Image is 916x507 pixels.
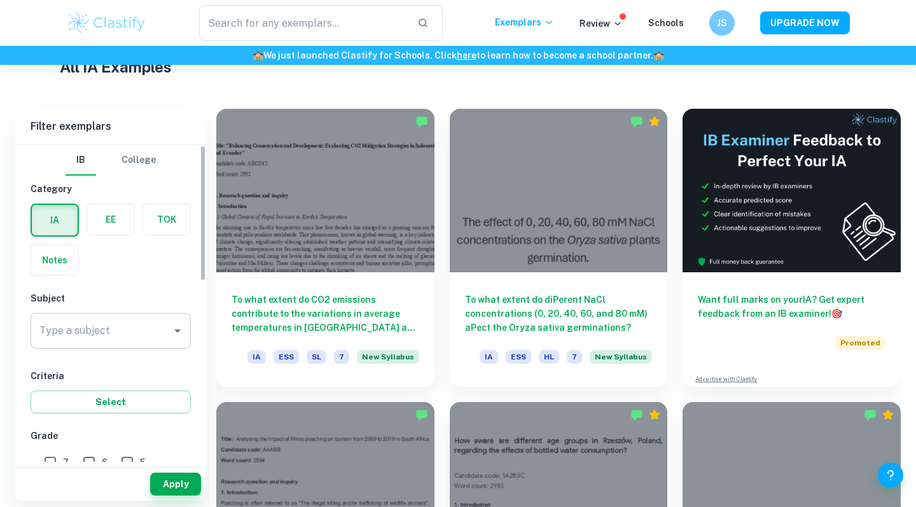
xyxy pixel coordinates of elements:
[334,350,349,364] span: 7
[683,109,901,387] a: Want full marks on yourIA? Get expert feedback from an IB examiner!PromotedAdvertise with Clastify
[232,293,419,335] h6: To what extent do CO2 emissions contribute to the variations in average temperatures in [GEOGRAPH...
[32,205,78,235] button: IA
[415,115,428,128] img: Marked
[831,309,842,319] span: 🎯
[150,473,201,496] button: Apply
[567,350,582,364] span: 7
[630,408,643,421] img: Marked
[253,50,263,60] span: 🏫
[63,455,69,469] span: 7
[102,455,108,469] span: 6
[357,350,419,372] div: Starting from the May 2026 session, the ESS IA requirements have changed. We created this exempla...
[169,322,186,340] button: Open
[835,336,885,350] span: Promoted
[695,375,757,384] a: Advertise with Clastify
[648,115,661,128] div: Premium
[66,145,156,176] div: Filter type choice
[698,293,885,321] h6: Want full marks on your IA ? Get expert feedback from an IB examiner!
[590,350,652,372] div: Starting from the May 2026 session, the ESS IA requirements have changed. We created this exempla...
[882,408,894,421] div: Premium
[653,50,664,60] span: 🏫
[457,50,476,60] a: here
[579,17,623,31] p: Review
[247,350,266,364] span: IA
[66,145,96,176] button: IB
[630,115,643,128] img: Marked
[415,408,428,421] img: Marked
[15,109,206,144] h6: Filter exemplars
[683,109,901,272] img: Thumbnail
[31,391,191,413] button: Select
[143,204,190,235] button: TOK
[709,10,735,36] button: JS
[31,182,191,196] h6: Category
[506,350,531,364] span: ESS
[140,455,146,469] span: 5
[590,350,652,364] span: New Syllabus
[60,55,857,78] h1: All IA Examples
[760,11,850,34] button: UPGRADE NOW
[864,408,877,421] img: Marked
[31,291,191,305] h6: Subject
[3,48,913,62] h6: We just launched Clastify for Schools. Click to learn how to become a school partner.
[121,145,156,176] button: College
[66,10,147,36] img: Clastify logo
[31,245,78,275] button: Notes
[465,293,653,335] h6: To what extent do diPerent NaCl concentrations (0, 20, 40, 60, and 80 mM) aPect the Oryza sativa ...
[87,204,134,235] button: EE
[199,5,407,41] input: Search for any exemplars...
[648,408,661,421] div: Premium
[31,369,191,383] h6: Criteria
[878,462,903,488] button: Help and Feedback
[357,350,419,364] span: New Syllabus
[648,18,684,28] a: Schools
[31,429,191,443] h6: Grade
[450,109,668,387] a: To what extent do diPerent NaCl concentrations (0, 20, 40, 60, and 80 mM) aPect the Oryza sativa ...
[715,16,730,30] h6: JS
[274,350,299,364] span: ESS
[539,350,559,364] span: HL
[495,15,554,29] p: Exemplars
[480,350,498,364] span: IA
[307,350,326,364] span: SL
[216,109,434,387] a: To what extent do CO2 emissions contribute to the variations in average temperatures in [GEOGRAPH...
